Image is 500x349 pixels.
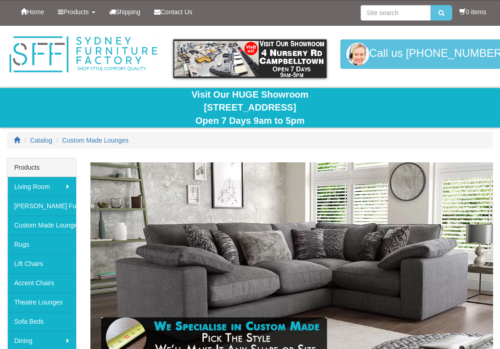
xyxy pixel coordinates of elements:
span: Shipping [116,8,141,16]
li: 0 items [459,7,486,17]
a: Sofa Beds [7,312,76,331]
img: Sydney Furniture Factory [7,35,160,74]
img: showroom.gif [173,39,326,78]
input: Site search [361,5,431,21]
a: Shipping [102,0,148,23]
a: Products [51,0,102,23]
a: Theatre Lounges [7,293,76,312]
a: Accent Chairs [7,273,76,293]
a: Living Room [7,177,76,196]
span: Contact Us [161,8,192,16]
span: Home [27,8,44,16]
span: Products [63,8,89,16]
a: Contact Us [147,0,199,23]
a: Home [14,0,51,23]
a: [PERSON_NAME] Furniture [7,196,76,216]
a: Custom Made Lounges [7,216,76,235]
div: Visit Our HUGE Showroom [STREET_ADDRESS] Open 7 Days 9am to 5pm [7,88,493,127]
a: Rugs [7,235,76,254]
a: Catalog [30,137,52,144]
div: Products [7,158,76,177]
a: Custom Made Lounges [62,137,129,144]
a: Lift Chairs [7,254,76,273]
